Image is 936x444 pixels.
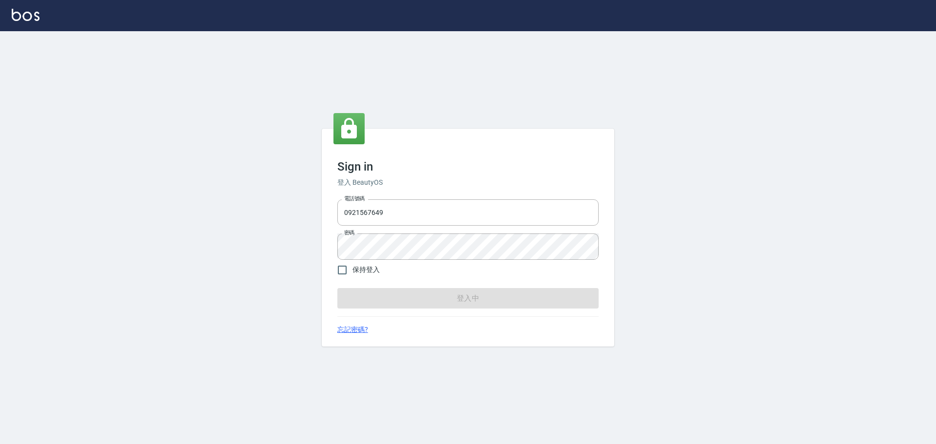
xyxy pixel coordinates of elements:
label: 密碼 [344,229,354,236]
span: 保持登入 [352,265,380,275]
img: Logo [12,9,39,21]
h3: Sign in [337,160,599,174]
h6: 登入 BeautyOS [337,177,599,188]
label: 電話號碼 [344,195,365,202]
a: 忘記密碼? [337,325,368,335]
